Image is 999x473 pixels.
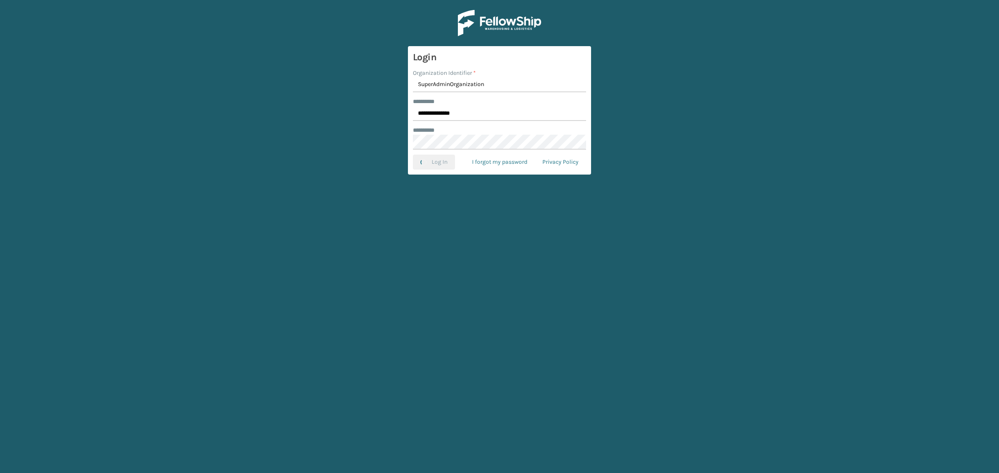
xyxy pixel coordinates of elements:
a: I forgot my password [465,155,535,170]
img: Logo [458,10,541,36]
label: Organization Identifier [413,69,476,77]
a: Privacy Policy [535,155,586,170]
button: Log In [413,155,455,170]
h3: Login [413,51,586,64]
